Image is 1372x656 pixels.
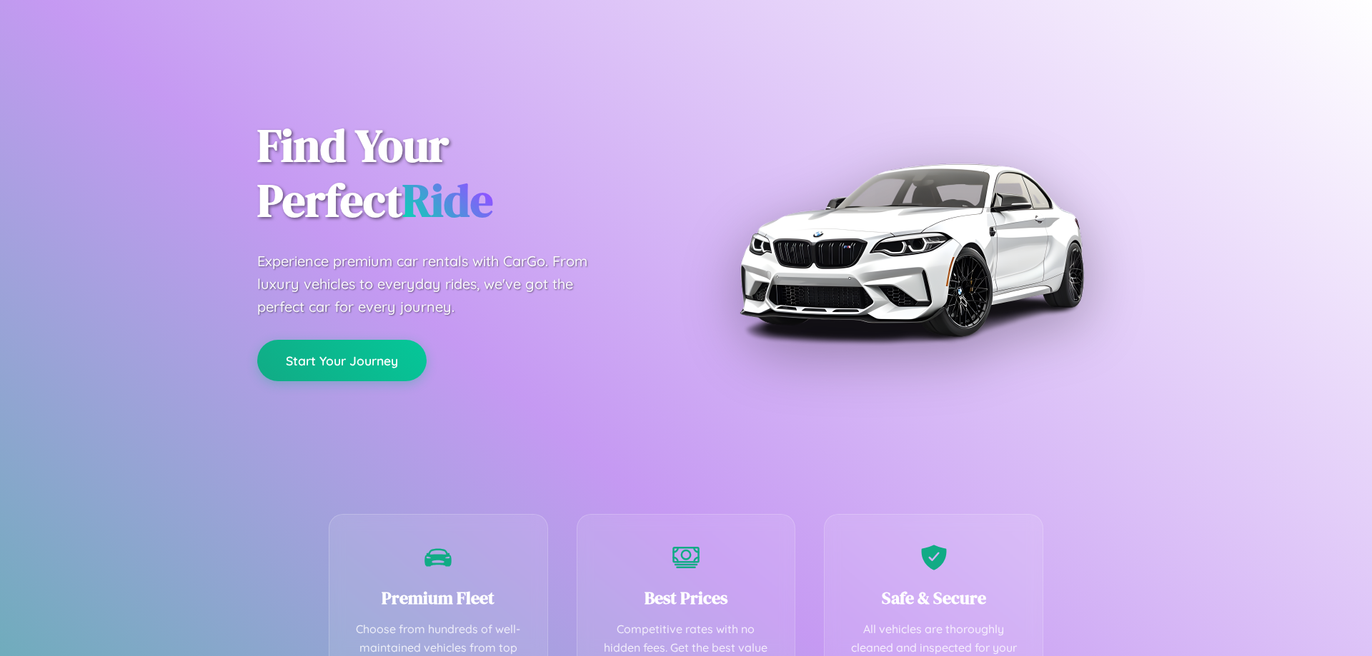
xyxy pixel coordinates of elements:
[257,118,665,228] h1: Find Your Perfect
[257,250,615,318] p: Experience premium car rentals with CarGo. From luxury vehicles to everyday rides, we've got the ...
[732,71,1090,428] img: Premium BMW car rental vehicle
[257,340,427,381] button: Start Your Journey
[599,586,774,610] h3: Best Prices
[351,586,526,610] h3: Premium Fleet
[846,586,1021,610] h3: Safe & Secure
[402,169,493,231] span: Ride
